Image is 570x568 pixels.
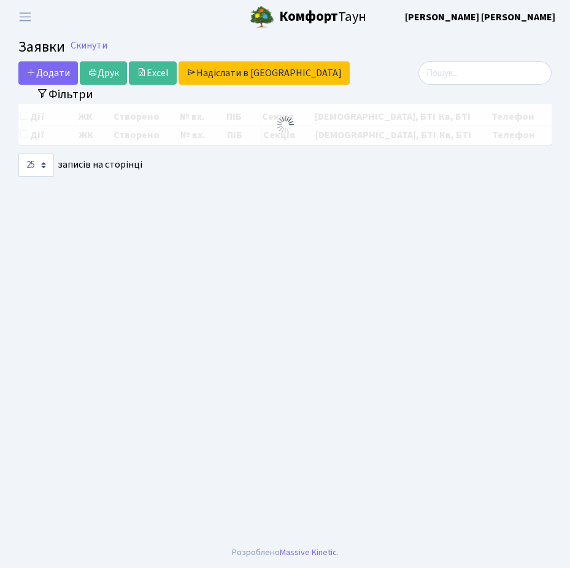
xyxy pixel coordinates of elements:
a: Massive Kinetic [280,546,337,559]
a: Надіслати в [GEOGRAPHIC_DATA] [179,61,350,85]
a: Друк [80,61,127,85]
span: Додати [26,66,70,80]
button: Переключити фільтри [28,85,101,104]
span: Заявки [18,36,65,58]
label: записів на сторінці [18,154,142,177]
div: Розроблено . [232,546,339,559]
a: Додати [18,61,78,85]
img: logo.png [250,5,274,29]
a: [PERSON_NAME] [PERSON_NAME] [405,10,555,25]
a: Скинути [71,40,107,52]
b: Комфорт [279,7,338,26]
select: записів на сторінці [18,154,54,177]
b: [PERSON_NAME] [PERSON_NAME] [405,10,555,24]
button: Переключити навігацію [10,7,40,27]
a: Excel [129,61,177,85]
span: Таун [279,7,366,28]
input: Пошук... [418,61,552,85]
img: Обробка... [275,115,295,134]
